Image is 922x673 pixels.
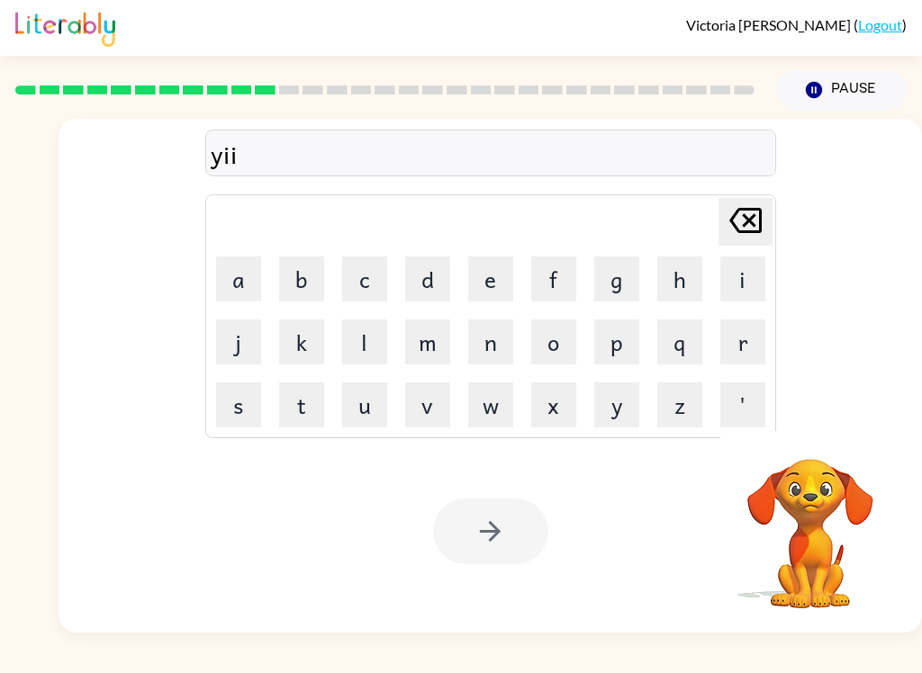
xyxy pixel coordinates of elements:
[657,256,702,301] button: h
[657,319,702,364] button: q
[342,382,387,427] button: u
[594,382,639,427] button: y
[468,256,513,301] button: e
[279,382,324,427] button: t
[720,431,900,611] video: Your browser must support playing .mp4 files to use Literably. Please try using another browser.
[720,256,765,301] button: i
[657,382,702,427] button: z
[720,382,765,427] button: '
[216,382,261,427] button: s
[531,256,576,301] button: f
[342,256,387,301] button: c
[468,319,513,364] button: n
[279,256,324,301] button: b
[531,319,576,364] button: o
[594,256,639,301] button: g
[279,319,324,364] button: k
[216,256,261,301] button: a
[405,256,450,301] button: d
[594,319,639,364] button: p
[720,319,765,364] button: r
[405,319,450,364] button: m
[405,382,450,427] button: v
[468,382,513,427] button: w
[531,382,576,427] button: x
[211,135,771,173] div: yii
[342,319,387,364] button: l
[858,16,902,33] a: Logout
[686,16,854,33] span: Victoria [PERSON_NAME]
[776,69,907,111] button: Pause
[15,7,115,47] img: Literably
[686,16,907,33] div: ( )
[216,319,261,364] button: j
